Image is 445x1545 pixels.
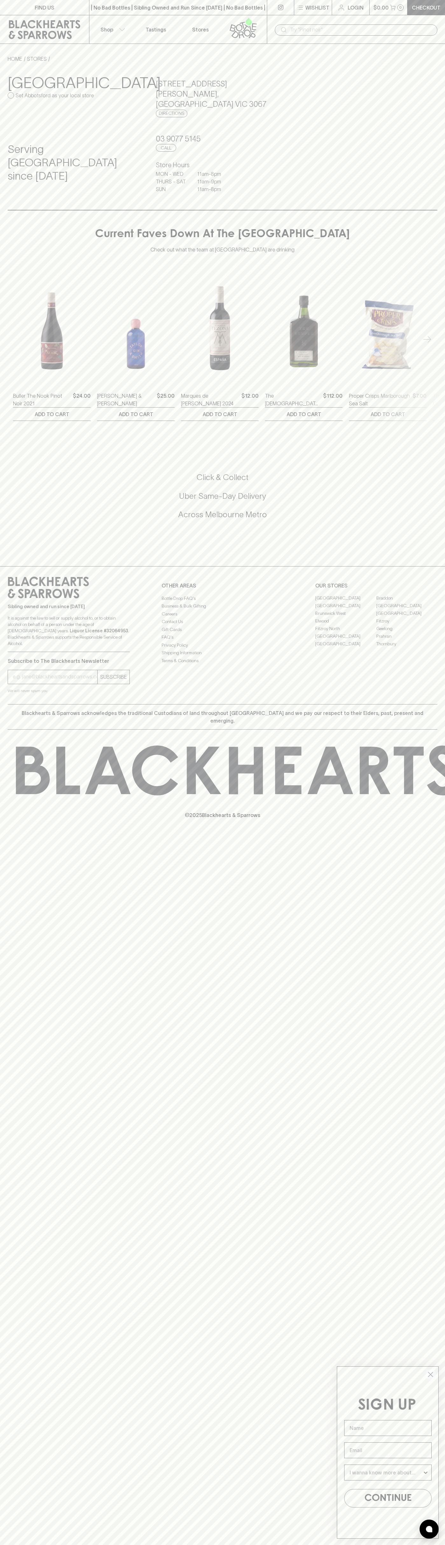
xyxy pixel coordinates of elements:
[181,392,239,407] a: Marques de [PERSON_NAME] 2024
[89,15,134,44] button: Shop
[349,408,427,421] button: ADD TO CART
[101,26,113,33] p: Shop
[8,74,141,92] h3: [GEOGRAPHIC_DATA]
[13,392,70,407] a: Buller The Nook Pinot Noir 2021
[156,170,188,178] p: MON - WED
[290,25,432,35] input: Try "Pinot noir"
[156,134,289,144] h5: 03 9077 5145
[162,610,284,618] a: Careers
[8,688,130,694] p: We will never spam you
[265,392,321,407] a: The [DEMOGRAPHIC_DATA] Straight Rye Whiskey
[162,657,284,664] a: Terms & Conditions
[156,110,187,117] a: Directions
[413,392,427,407] p: $7.00
[376,640,437,648] a: Thornbury
[162,618,284,626] a: Contact Us
[8,509,437,520] h5: Across Melbourne Metro
[156,160,289,170] h6: Store Hours
[265,408,343,421] button: ADD TO CART
[330,1360,445,1545] div: FLYOUT Form
[8,143,141,183] h4: Serving [GEOGRAPHIC_DATA] since [DATE]
[399,6,402,9] p: 0
[156,185,188,193] p: SUN
[150,241,295,253] p: Check out what the team at [GEOGRAPHIC_DATA] are drinking
[344,1489,432,1507] button: CONTINUE
[371,410,405,418] p: ADD TO CART
[8,56,22,62] a: HOME
[100,673,127,681] p: SUBSCRIBE
[162,641,284,649] a: Privacy Policy
[157,392,175,407] p: $25.00
[156,144,176,152] a: Call
[162,602,284,610] a: Business & Bulk Gifting
[376,625,437,633] a: Geelong
[315,625,376,633] a: Fitzroy North
[119,410,153,418] p: ADD TO CART
[323,392,343,407] p: $112.00
[8,603,130,610] p: Sibling owned and run since [DATE]
[35,410,69,418] p: ADD TO CART
[241,392,259,407] p: $12.00
[162,582,284,589] p: OTHER AREAS
[412,4,441,11] p: Checkout
[95,228,350,242] h4: Current Faves Down At The [GEOGRAPHIC_DATA]
[376,633,437,640] a: Prahran
[156,79,289,109] h5: [STREET_ADDRESS][PERSON_NAME] , [GEOGRAPHIC_DATA] VIC 3067
[8,447,437,553] div: Call to action block
[12,709,433,724] p: Blackhearts & Sparrows acknowledges the traditional Custodians of land throughout [GEOGRAPHIC_DAT...
[422,1465,429,1480] button: Show Options
[287,410,321,418] p: ADD TO CART
[13,672,97,682] input: e.g. jane@blackheartsandsparrows.com.au
[344,1420,432,1436] input: Name
[315,582,437,589] p: OUR STORES
[358,1398,416,1413] span: SIGN UP
[349,271,427,382] img: Proper Crisps Marlborough Sea Salt
[373,4,389,11] p: $0.00
[97,271,175,382] img: Taylor & Smith Gin
[181,408,259,421] button: ADD TO CART
[35,4,54,11] p: FIND US
[376,610,437,617] a: [GEOGRAPHIC_DATA]
[162,634,284,641] a: FAQ's
[376,594,437,602] a: Braddon
[426,1526,432,1532] img: bubble-icon
[265,271,343,382] img: The Gospel Straight Rye Whiskey
[197,170,229,178] p: 11am - 8pm
[348,4,364,11] p: Login
[203,410,237,418] p: ADD TO CART
[349,392,410,407] a: Proper Crisps Marlborough Sea Salt
[350,1465,422,1480] input: I wanna know more about...
[425,1369,436,1380] button: Close dialog
[162,594,284,602] a: Bottle Drop FAQ's
[16,92,94,99] p: Set Abbotsford as your local store
[181,271,259,382] img: Marques de Tezona Tempranillo 2024
[315,610,376,617] a: Brunswick West
[97,392,154,407] a: [PERSON_NAME] & [PERSON_NAME]
[13,271,91,382] img: Buller The Nook Pinot Noir 2021
[8,615,130,647] p: It is against the law to sell or supply alcohol to, or to obtain alcohol on behalf of a person un...
[162,626,284,633] a: Gift Cards
[192,26,209,33] p: Stores
[27,56,47,62] a: STORES
[376,617,437,625] a: Fitzroy
[376,602,437,610] a: [GEOGRAPHIC_DATA]
[305,4,330,11] p: Wishlist
[8,657,130,665] p: Subscribe to The Blackhearts Newsletter
[315,602,376,610] a: [GEOGRAPHIC_DATA]
[8,472,437,483] h5: Click & Collect
[8,491,437,501] h5: Uber Same-Day Delivery
[315,640,376,648] a: [GEOGRAPHIC_DATA]
[13,408,91,421] button: ADD TO CART
[70,628,128,633] strong: Liquor License #32064953
[73,392,91,407] p: $24.00
[197,185,229,193] p: 11am - 8pm
[97,408,175,421] button: ADD TO CART
[315,617,376,625] a: Elwood
[315,594,376,602] a: [GEOGRAPHIC_DATA]
[315,633,376,640] a: [GEOGRAPHIC_DATA]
